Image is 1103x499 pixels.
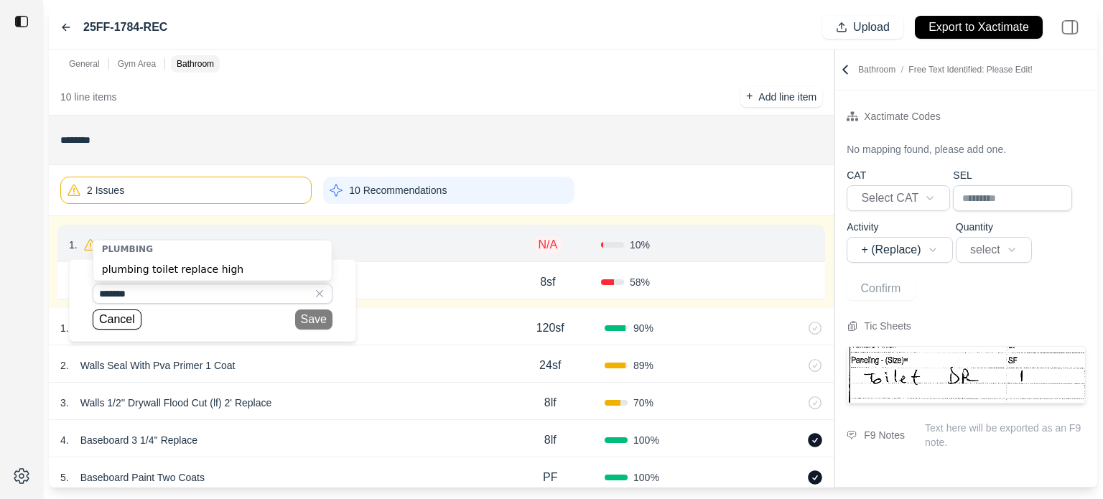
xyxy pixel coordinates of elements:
[630,275,650,289] span: 58 %
[69,238,78,252] p: 1 .
[93,241,332,258] div: PLUMBING
[853,19,890,36] p: Upload
[740,87,822,107] button: +Add line item
[544,394,557,411] p: 8lf
[895,65,908,75] span: /
[87,183,124,197] p: 2 Issues
[60,90,117,104] p: 10 line items
[908,65,1033,75] span: Free Text Identified: Please Edit!
[93,258,332,281] div: plumbing toilet replace high
[83,19,167,36] label: 25FF-1784-REC
[60,433,69,447] p: 4 .
[847,142,1006,157] p: No mapping found, please add one.
[864,426,905,444] div: F9 Notes
[177,58,214,70] p: Bathroom
[98,235,287,255] p: Unidentified Text Found: Please Review
[864,317,911,335] div: Tic Sheets
[847,220,953,234] p: Activity
[14,14,29,29] img: toggle sidebar
[75,467,210,488] p: Baseboard Paint Two Coats
[758,90,816,104] p: Add line item
[633,396,653,410] span: 70 %
[69,58,100,70] p: General
[925,421,1086,449] p: Text here will be exported as an F9 note.
[847,168,950,182] p: CAT
[60,396,69,410] p: 3 .
[60,321,69,335] p: 1 .
[532,236,563,253] p: N/A
[75,393,278,413] p: Walls 1/2'' Drywall Flood Cut (lf) 2' Replace
[1054,11,1086,43] img: right-panel.svg
[544,432,557,449] p: 8lf
[858,64,1033,75] p: Bathroom
[847,431,857,439] img: comment
[630,238,650,252] span: 10 %
[929,19,1029,36] p: Export to Xactimate
[75,430,203,450] p: Baseboard 3 1/4'' Replace
[540,274,555,291] p: 8sf
[349,183,447,197] p: 10 Recommendations
[956,220,1032,234] p: Quantity
[75,355,241,376] p: Walls Seal With Pva Primer 1 Coat
[847,347,1085,403] img: Cropped Image
[633,358,653,373] span: 89 %
[633,433,659,447] span: 100 %
[543,469,557,486] p: PF
[864,108,941,125] div: Xactimate Codes
[60,358,69,373] p: 2 .
[60,470,69,485] p: 5 .
[633,321,653,335] span: 90 %
[746,88,753,105] p: +
[536,320,564,337] p: 120sf
[915,16,1043,39] button: Export to Xactimate
[633,470,659,485] span: 100 %
[539,357,561,374] p: 24sf
[953,168,1072,182] p: SEL
[93,309,141,330] button: Cancel
[118,58,156,70] p: Gym Area
[822,16,903,39] button: Upload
